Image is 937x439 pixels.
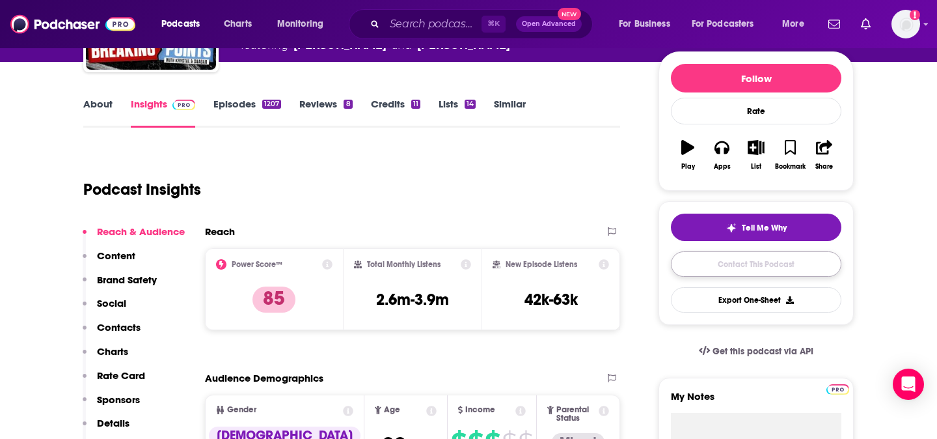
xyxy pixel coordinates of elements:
[681,163,695,171] div: Play
[97,225,185,238] p: Reach & Audience
[224,15,252,33] span: Charts
[619,15,670,33] span: For Business
[751,163,761,171] div: List
[506,260,577,269] h2: New Episode Listens
[671,390,841,413] label: My Notes
[83,98,113,128] a: About
[726,223,737,233] img: tell me why sparkle
[83,297,126,321] button: Social
[671,64,841,92] button: Follow
[83,321,141,345] button: Contacts
[739,132,773,178] button: List
[826,382,849,395] a: Pro website
[556,406,597,423] span: Parental Status
[742,223,787,233] span: Tell Me Why
[97,345,128,358] p: Charts
[808,132,841,178] button: Share
[714,163,731,171] div: Apps
[205,225,235,238] h2: Reach
[411,100,420,109] div: 11
[215,14,260,35] a: Charts
[277,15,323,33] span: Monitoring
[465,406,495,414] span: Income
[891,10,920,38] button: Show profile menu
[782,15,804,33] span: More
[465,100,476,109] div: 14
[10,12,135,36] img: Podchaser - Follow, Share and Rate Podcasts
[83,369,145,393] button: Rate Card
[152,14,217,35] button: open menu
[891,10,920,38] img: User Profile
[683,14,773,35] button: open menu
[516,16,582,32] button: Open AdvancedNew
[558,8,581,20] span: New
[344,100,352,109] div: 8
[705,132,739,178] button: Apps
[688,335,824,367] a: Get this podcast via API
[385,14,482,35] input: Search podcasts, credits, & more...
[97,321,141,333] p: Contacts
[83,180,201,199] h1: Podcast Insights
[97,417,129,429] p: Details
[893,369,924,400] div: Open Intercom Messenger
[823,13,845,35] a: Show notifications dropdown
[524,290,578,309] h3: 42k-63k
[482,16,506,33] span: ⌘ K
[773,14,821,35] button: open menu
[826,384,849,395] img: Podchaser Pro
[384,406,400,414] span: Age
[671,98,841,124] div: Rate
[856,13,876,35] a: Show notifications dropdown
[97,369,145,382] p: Rate Card
[299,98,352,128] a: Reviews8
[371,98,420,128] a: Credits11
[97,297,126,309] p: Social
[232,260,282,269] h2: Power Score™
[361,9,605,39] div: Search podcasts, credits, & more...
[83,274,157,298] button: Brand Safety
[97,249,135,262] p: Content
[522,21,576,27] span: Open Advanced
[671,251,841,277] a: Contact This Podcast
[494,98,526,128] a: Similar
[439,98,476,128] a: Lists14
[205,372,323,384] h2: Audience Demographics
[610,14,686,35] button: open menu
[97,274,157,286] p: Brand Safety
[815,163,833,171] div: Share
[692,15,754,33] span: For Podcasters
[252,287,295,313] p: 85
[671,287,841,313] button: Export One-Sheet
[773,132,807,178] button: Bookmark
[268,14,340,35] button: open menu
[671,132,705,178] button: Play
[131,98,195,128] a: InsightsPodchaser Pro
[83,225,185,249] button: Reach & Audience
[775,163,806,171] div: Bookmark
[910,10,920,20] svg: Add a profile image
[713,346,813,357] span: Get this podcast via API
[83,393,140,418] button: Sponsors
[172,100,195,110] img: Podchaser Pro
[83,345,128,369] button: Charts
[376,290,449,309] h3: 2.6m-3.9m
[671,214,841,241] button: tell me why sparkleTell Me Why
[213,98,281,128] a: Episodes1207
[161,15,200,33] span: Podcasts
[262,100,281,109] div: 1207
[367,260,441,269] h2: Total Monthly Listens
[97,393,140,406] p: Sponsors
[83,249,135,274] button: Content
[891,10,920,38] span: Logged in as KrishanaDavis
[227,406,256,414] span: Gender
